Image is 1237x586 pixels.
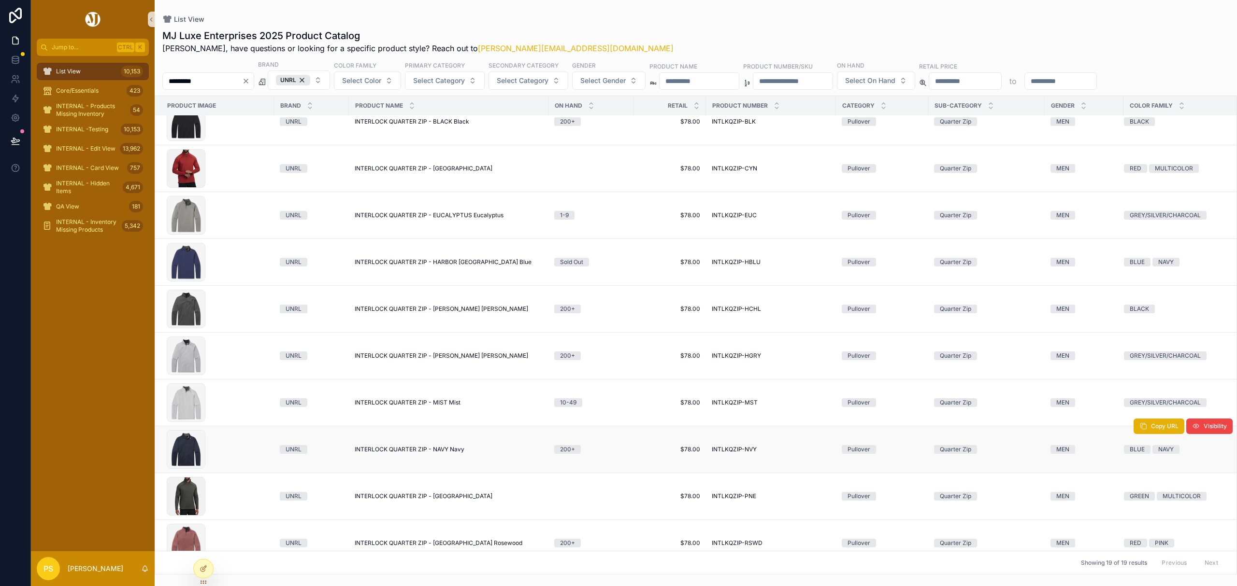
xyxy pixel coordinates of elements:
span: INTERLOCK QUARTER ZIP - [GEOGRAPHIC_DATA] Rosewood [355,539,522,547]
a: Pullover [842,305,922,313]
a: INTERNAL - Card View757 [37,159,149,177]
button: Select Button [268,70,330,90]
span: Product Name [355,102,403,110]
a: $78.00 [639,539,700,547]
a: $78.00 [639,165,700,172]
a: UNRL [280,351,343,360]
div: MEN [1056,258,1069,266]
a: Core/Essentials423 [37,82,149,99]
div: scrollable content [31,56,155,247]
a: Quarter Zip [934,539,1039,547]
button: Clear [242,77,254,85]
a: [PERSON_NAME][EMAIL_ADDRESS][DOMAIN_NAME] [478,43,674,53]
a: INTERLOCK QUARTER ZIP - EUCALYPTUS Eucalyptus [355,211,543,219]
button: Copy URL [1134,419,1184,434]
div: Pullover [848,211,870,220]
a: INTLKQZIP-CYN [712,165,830,172]
div: UNRL [276,75,310,85]
div: BLACK [1130,305,1149,313]
a: Pullover [842,539,922,547]
a: INTERLOCK QUARTER ZIP - NAVY Navy [355,446,543,453]
div: MEN [1056,539,1069,547]
span: $78.00 [639,305,700,313]
span: [PERSON_NAME], have questions or looking for a specific product style? Reach out to [162,42,674,54]
div: 5,342 [122,220,143,232]
a: UNRL [280,258,343,266]
div: 13,962 [120,143,143,154]
span: Color Family [1130,102,1173,110]
a: Quarter Zip [934,351,1039,360]
div: UNRL [286,492,302,501]
div: GREY/SILVER/CHARCOAL [1130,351,1201,360]
div: MEN [1056,211,1069,220]
span: Select Gender [580,76,626,85]
span: INTERLOCK QUARTER ZIP - [GEOGRAPHIC_DATA] [355,492,492,500]
span: Jump to... [52,43,113,51]
a: INTLKQZIP-BLK [712,118,830,126]
a: List View10,153 [37,63,149,80]
a: INTLKQZIP-PNE [712,492,830,500]
div: 200+ [560,351,575,360]
span: INTLKQZIP-HGRY [712,352,761,360]
span: Brand [280,102,301,110]
a: MEN [1050,164,1118,173]
a: UNRL [280,539,343,547]
div: MEN [1056,117,1069,126]
a: INTERNAL - Inventory Missing Products5,342 [37,217,149,235]
span: INTERLOCK QUARTER ZIP - [PERSON_NAME] [PERSON_NAME] [355,352,528,360]
div: 10-49 [560,398,576,407]
label: Brand [258,60,279,69]
button: Unselect UNRL [276,75,310,85]
span: Sub-Category [935,102,982,110]
div: 1-9 [560,211,569,220]
a: List View [162,14,204,24]
span: List View [56,68,81,75]
a: Pullover [842,164,922,173]
div: Quarter Zip [940,398,971,407]
a: $78.00 [639,118,700,126]
div: NAVY [1158,445,1174,454]
a: $78.00 [639,352,700,360]
div: 200+ [560,445,575,454]
a: INTERNAL - Edit View13,962 [37,140,149,157]
a: INTERLOCK QUARTER ZIP - [PERSON_NAME] [PERSON_NAME] [355,305,543,313]
div: Quarter Zip [940,351,971,360]
span: INTERNAL - Card View [56,164,119,172]
div: 181 [129,201,143,212]
span: Select Category [413,76,465,85]
div: Pullover [848,351,870,360]
div: Quarter Zip [940,539,971,547]
span: INTLKQZIP-MST [712,399,758,406]
a: INTLKQZIP-HGRY [712,352,830,360]
a: $78.00 [639,492,700,500]
div: Quarter Zip [940,305,971,313]
div: UNRL [286,164,302,173]
a: BLACK [1124,305,1230,313]
a: MEN [1050,539,1118,547]
div: MEN [1056,398,1069,407]
button: Jump to...CtrlK [37,39,149,56]
a: MEN [1050,211,1118,220]
span: INTERLOCK QUARTER ZIP - BLACK Black [355,118,469,126]
div: UNRL [286,539,302,547]
label: Color Family [334,61,376,70]
a: $78.00 [639,211,700,219]
div: BLUE [1130,258,1145,266]
a: UNRL [280,398,343,407]
a: UNRL [280,164,343,173]
a: INTERLOCK QUARTER ZIP - BLACK Black [355,118,543,126]
span: Select Category [497,76,548,85]
div: Pullover [848,445,870,454]
span: INTERLOCK QUARTER ZIP - [PERSON_NAME] [PERSON_NAME] [355,305,528,313]
a: 200+ [554,117,628,126]
a: INTLKQZIP-HBLU [712,258,830,266]
a: Quarter Zip [934,164,1039,173]
a: Quarter Zip [934,445,1039,454]
a: INTLKQZIP-NVY [712,446,830,453]
a: 200+ [554,305,628,313]
a: INTERLOCK QUARTER ZIP - HARBOR [GEOGRAPHIC_DATA] Blue [355,258,543,266]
